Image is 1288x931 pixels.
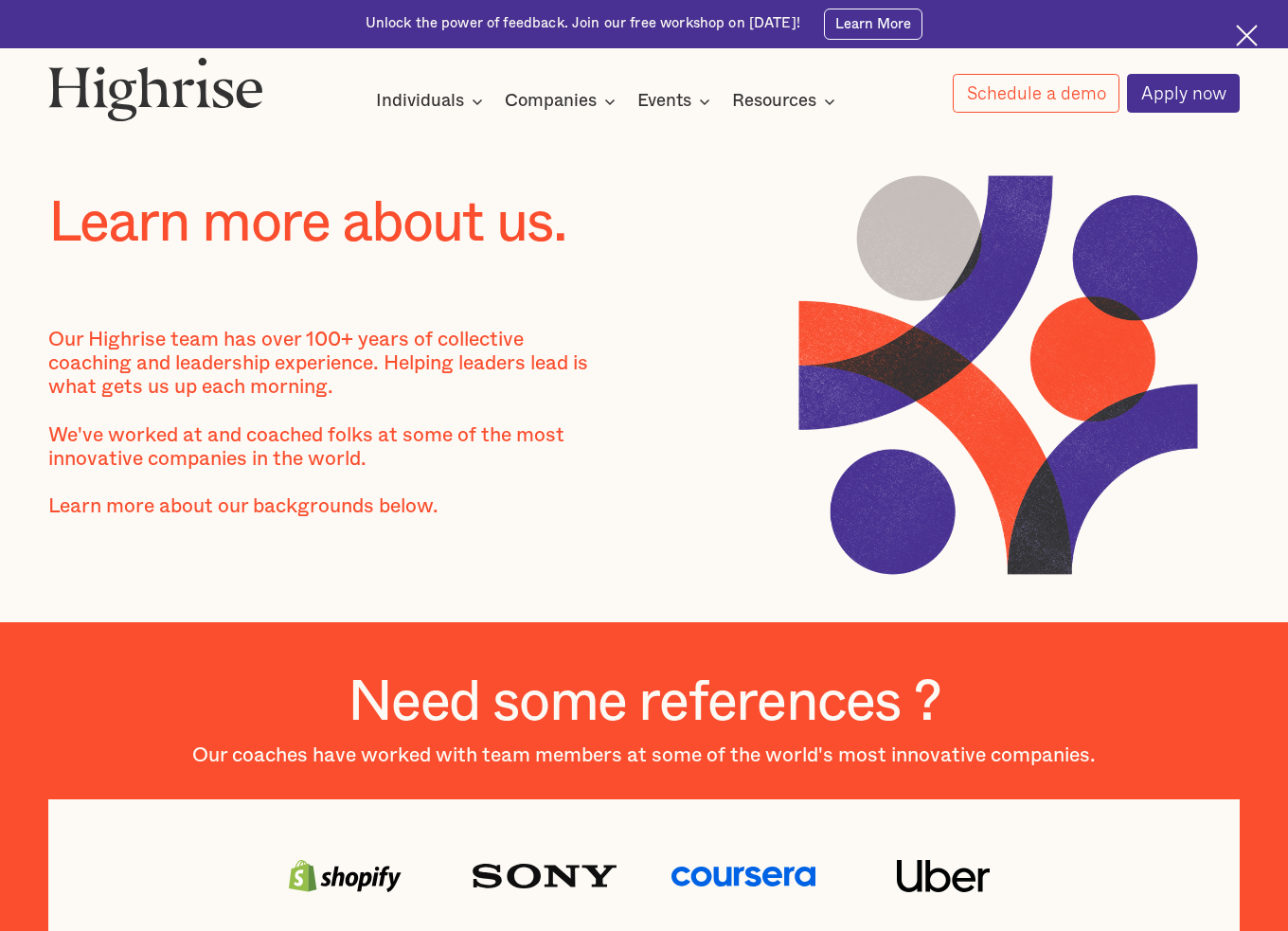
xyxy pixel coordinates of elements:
[48,57,263,122] img: Highrise logo
[48,193,644,255] h1: Learn more about us.
[1127,74,1240,114] a: Apply now
[192,743,1096,767] div: Our coaches have worked with team members at some of the world's most innovative companies.
[953,74,1119,113] a: Schedule a demo
[505,90,621,113] div: Companies
[637,90,716,113] div: Events
[732,90,816,113] div: Resources
[48,328,597,542] div: Our Highrise team has over 100+ years of collective coaching and leadership experience. Helping l...
[732,90,841,113] div: Resources
[376,90,489,113] div: Individuals
[348,671,940,736] h2: Need some references ?
[637,90,691,113] div: Events
[376,90,464,113] div: Individuals
[366,14,800,33] div: Unlock the power of feedback. Join our free workshop on [DATE]!
[1236,25,1258,46] img: Cross icon
[824,9,922,40] a: Learn More
[505,90,597,113] div: Companies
